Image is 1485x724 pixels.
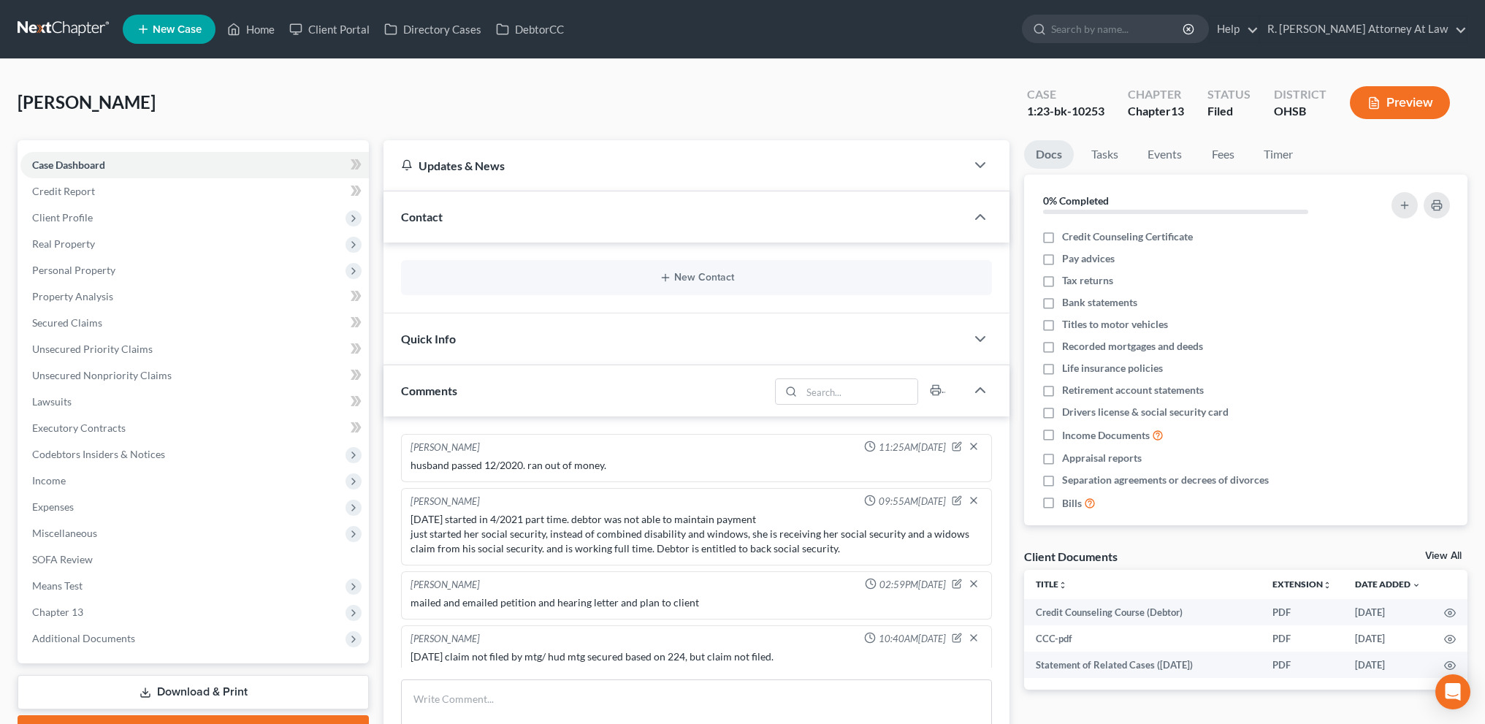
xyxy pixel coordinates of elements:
[32,527,97,539] span: Miscellaneous
[1024,599,1261,625] td: Credit Counseling Course (Debtor)
[411,578,480,592] div: [PERSON_NAME]
[401,210,443,224] span: Contact
[153,24,202,35] span: New Case
[411,595,982,610] div: mailed and emailed petition and hearing letter and plan to client
[20,415,369,441] a: Executory Contracts
[1062,496,1082,511] span: Bills
[401,158,948,173] div: Updates & News
[489,16,571,42] a: DebtorCC
[1062,405,1229,419] span: Drivers license & social security card
[32,553,93,565] span: SOFA Review
[1128,86,1184,103] div: Chapter
[282,16,377,42] a: Client Portal
[1062,273,1113,288] span: Tax returns
[1024,549,1118,564] div: Client Documents
[1343,625,1432,652] td: [DATE]
[1024,625,1261,652] td: CCC-pdf
[1425,551,1462,561] a: View All
[32,474,66,487] span: Income
[1128,103,1184,120] div: Chapter
[411,458,982,473] div: husband passed 12/2020. ran out of money.
[1036,579,1067,590] a: Titleunfold_more
[1062,317,1168,332] span: Titles to motor vehicles
[411,512,982,556] div: [DATE] started in 4/2021 part time. debtor was not able to maintain payment just started her soci...
[1412,581,1421,590] i: expand_more
[1062,451,1142,465] span: Appraisal reports
[1274,103,1326,120] div: OHSB
[411,632,480,647] div: [PERSON_NAME]
[1261,652,1343,678] td: PDF
[32,237,95,250] span: Real Property
[1261,599,1343,625] td: PDF
[220,16,282,42] a: Home
[879,632,946,646] span: 10:40AM[DATE]
[32,632,135,644] span: Additional Documents
[1199,140,1246,169] a: Fees
[32,395,72,408] span: Lawsuits
[879,495,946,508] span: 09:55AM[DATE]
[18,675,369,709] a: Download & Print
[32,448,165,460] span: Codebtors Insiders & Notices
[32,369,172,381] span: Unsecured Nonpriority Claims
[411,495,480,509] div: [PERSON_NAME]
[20,152,369,178] a: Case Dashboard
[1355,579,1421,590] a: Date Added expand_more
[1058,581,1067,590] i: unfold_more
[32,185,95,197] span: Credit Report
[20,178,369,205] a: Credit Report
[32,422,126,434] span: Executory Contracts
[1343,599,1432,625] td: [DATE]
[1062,428,1150,443] span: Income Documents
[32,264,115,276] span: Personal Property
[411,649,982,664] div: [DATE] claim not filed by mtg/ hud mtg secured based on 224, but claim not filed.
[1272,579,1332,590] a: Extensionunfold_more
[1027,103,1104,120] div: 1:23-bk-10253
[879,578,946,592] span: 02:59PM[DATE]
[32,290,113,302] span: Property Analysis
[1027,86,1104,103] div: Case
[802,379,918,404] input: Search...
[401,384,457,397] span: Comments
[1171,104,1184,118] span: 13
[1323,581,1332,590] i: unfold_more
[1062,473,1269,487] span: Separation agreements or decrees of divorces
[1207,86,1251,103] div: Status
[377,16,489,42] a: Directory Cases
[1051,15,1185,42] input: Search by name...
[1210,16,1259,42] a: Help
[413,272,980,283] button: New Contact
[1136,140,1194,169] a: Events
[1024,140,1074,169] a: Docs
[32,606,83,618] span: Chapter 13
[20,362,369,389] a: Unsecured Nonpriority Claims
[1062,383,1204,397] span: Retirement account statements
[1274,86,1326,103] div: District
[411,441,480,455] div: [PERSON_NAME]
[1261,625,1343,652] td: PDF
[1350,86,1450,119] button: Preview
[1043,194,1109,207] strong: 0% Completed
[1252,140,1305,169] a: Timer
[32,316,102,329] span: Secured Claims
[20,336,369,362] a: Unsecured Priority Claims
[18,91,156,113] span: [PERSON_NAME]
[1343,652,1432,678] td: [DATE]
[1207,103,1251,120] div: Filed
[20,283,369,310] a: Property Analysis
[1260,16,1467,42] a: R. [PERSON_NAME] Attorney At Law
[32,500,74,513] span: Expenses
[20,546,369,573] a: SOFA Review
[32,343,153,355] span: Unsecured Priority Claims
[1062,339,1203,354] span: Recorded mortgages and deeds
[32,211,93,224] span: Client Profile
[1080,140,1130,169] a: Tasks
[1435,674,1470,709] div: Open Intercom Messenger
[879,441,946,454] span: 11:25AM[DATE]
[32,159,105,171] span: Case Dashboard
[32,579,83,592] span: Means Test
[1062,251,1115,266] span: Pay advices
[20,389,369,415] a: Lawsuits
[401,332,456,346] span: Quick Info
[1062,295,1137,310] span: Bank statements
[1062,229,1193,244] span: Credit Counseling Certificate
